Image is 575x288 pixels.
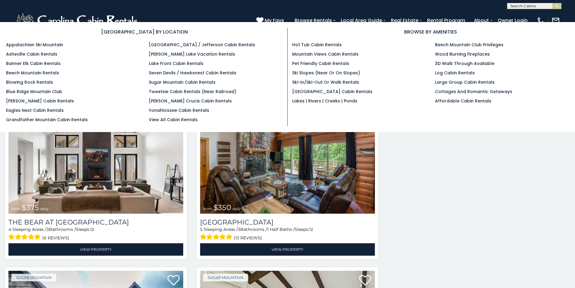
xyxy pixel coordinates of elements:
a: Affordable Cabin Rentals [435,98,491,104]
a: Blue Ridge Mountain Club [6,89,62,95]
span: My Favs [265,17,284,24]
a: Ski-in/Ski-Out or Walk Rentals [292,79,359,85]
a: Log Cabin Rentals [435,70,475,76]
img: 1714398141_thumbnail.jpeg [200,96,375,214]
img: 1714387646_thumbnail.jpeg [8,96,183,214]
a: Seven Devils / Hawksnest Cabin Rentals [149,70,236,76]
a: Grandfather Mountain Cabin Rentals [6,117,88,123]
a: Tweetsie Cabin Rentals (Near Railroad) [149,89,236,95]
a: Wood Burning Fireplaces [435,51,490,57]
a: Yonahlossee Cabin Rentals [149,107,209,113]
span: $375 [22,203,39,212]
a: Pet Friendly Cabin Rentals [292,60,349,66]
h3: [GEOGRAPHIC_DATA] BY LOCATION [6,28,283,36]
a: Blowing Rock Rentals [6,79,53,85]
a: [PERSON_NAME] Cabin Rentals [6,98,74,104]
a: Banner Elk Cabin Rentals [6,60,61,66]
a: Hot Tub Cabin Rentals [292,42,342,48]
a: [PERSON_NAME] Crucis Cabin Rentals [149,98,232,104]
a: Local Area Guide [338,15,385,26]
div: Sleeping Areas / Bathrooms / Sleeps: [200,226,375,242]
span: from [11,206,21,211]
a: 3D Walk Through Available [435,60,494,66]
div: Sleeping Areas / Bathrooms / Sleeps: [8,226,183,242]
a: View Property [200,243,375,256]
a: Lake Front Cabin Rentals [149,60,203,66]
span: $350 [213,203,231,212]
a: Beech Mountain Rentals [6,70,59,76]
a: Cottages and Romantic Getaways [435,89,512,95]
span: 5 [200,227,203,232]
a: View All Cabin Rentals [149,117,198,123]
span: 12 [90,227,94,232]
a: [PERSON_NAME] Lake Vacation Rentals [149,51,235,57]
a: My Favs [256,17,286,24]
span: daily [232,206,241,211]
a: Lakes | Rivers | Creeks | Ponds [292,98,357,104]
h3: The Bear At Sugar Mountain [8,218,183,226]
a: Rental Program [424,15,468,26]
h3: BROWSE BY AMENITIES [292,28,569,36]
a: Mountain Views Cabin Rentals [292,51,359,57]
a: View Property [8,243,183,256]
span: (13 reviews) [234,234,262,242]
span: 3 [46,227,49,232]
span: 3 [238,227,240,232]
a: from $375 daily [8,96,183,214]
a: [GEOGRAPHIC_DATA] [200,218,375,226]
a: About [471,15,492,26]
a: Sugar Mountain [11,274,56,281]
a: Owner Login [495,15,531,26]
a: Beech Mountain Club Privileges [435,42,503,48]
a: Real Estate [388,15,421,26]
a: Add to favorites [168,274,180,287]
img: White-1-2.png [15,11,140,30]
span: (6 reviews) [42,234,69,242]
a: from $350 daily [200,96,375,214]
span: 1 Half Baths / [267,227,295,232]
span: 12 [309,227,313,232]
a: Sugar Mountain [203,274,248,281]
a: Eagles Nest Cabin Rentals [6,107,64,113]
span: from [203,206,212,211]
img: phone-regular-white.png [537,16,545,25]
span: 4 [8,227,11,232]
a: [GEOGRAPHIC_DATA] / Jefferson Cabin Rentals [149,42,255,48]
img: mail-regular-white.png [551,16,560,25]
a: The Bear At [GEOGRAPHIC_DATA] [8,218,183,226]
a: Browse Rentals [292,15,335,26]
span: daily [40,206,49,211]
a: [GEOGRAPHIC_DATA] Cabin Rentals [292,89,372,95]
h3: Grouse Moor Lodge [200,218,375,226]
a: Large Group Cabin Rentals [435,79,495,85]
a: Asheville Cabin Rentals [6,51,57,57]
a: Sugar Mountain Cabin Rentals [149,79,216,85]
a: Add to favorites [359,274,371,287]
a: Ski Slopes (Near or On Slopes) [292,70,360,76]
a: Appalachian Ski Mountain [6,42,63,48]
